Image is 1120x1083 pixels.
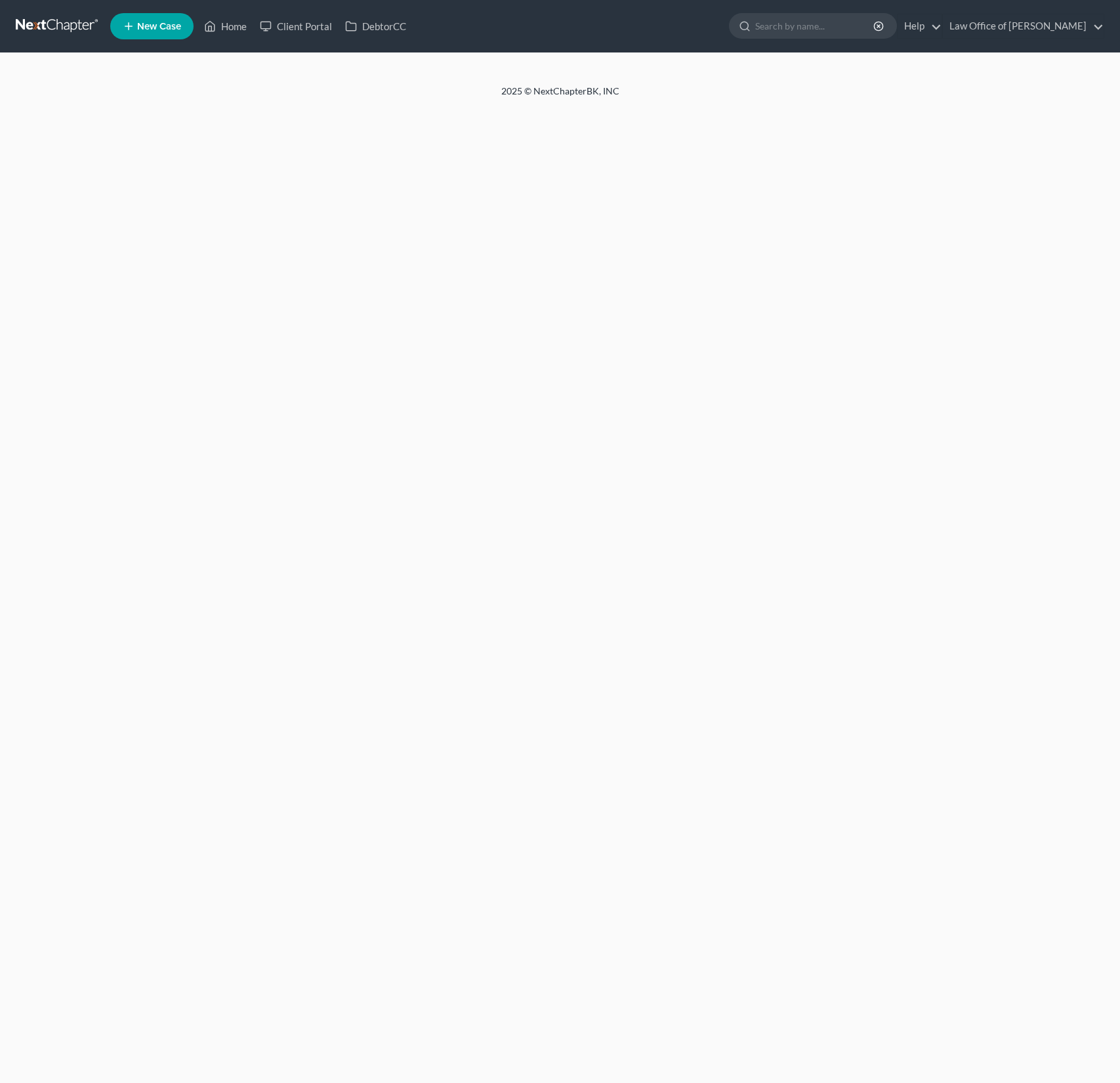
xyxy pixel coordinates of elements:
[755,14,875,38] input: Search by name...
[197,14,253,38] a: Home
[186,85,934,108] div: 2025 © NextChapterBK, INC
[339,14,413,38] a: DebtorCC
[898,14,942,38] a: Help
[943,14,1104,38] a: Law Office of [PERSON_NAME]
[137,22,181,31] span: New Case
[253,14,339,38] a: Client Portal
